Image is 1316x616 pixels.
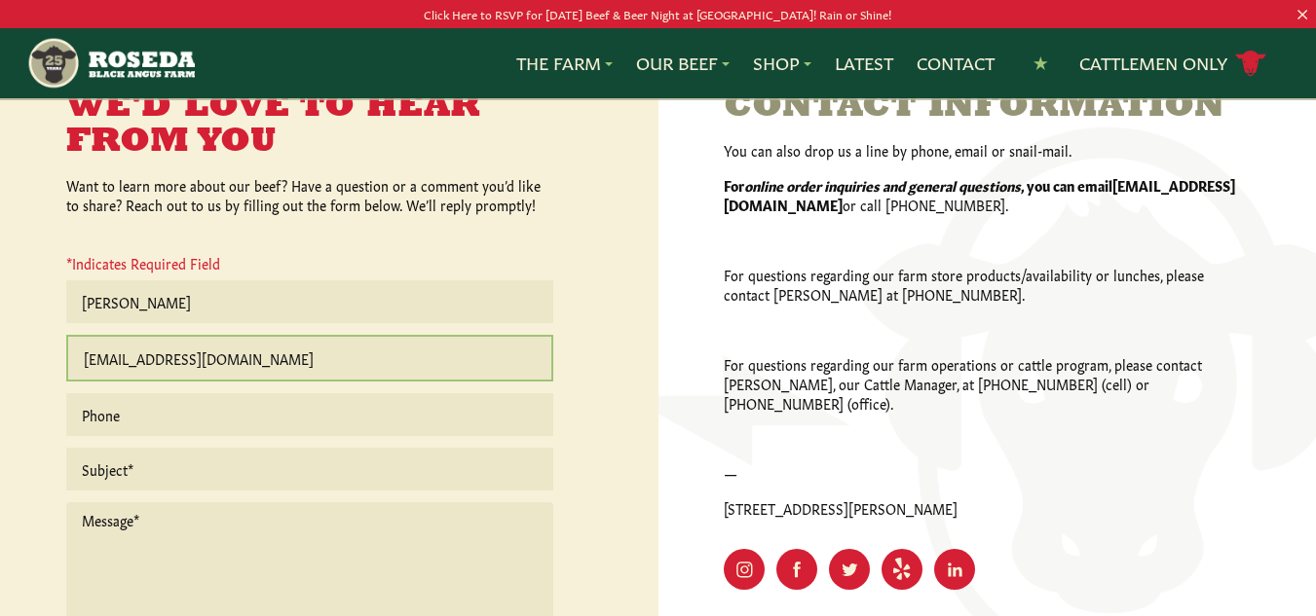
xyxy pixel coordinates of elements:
[829,549,870,590] a: Visit Our Twitter Page
[724,265,1250,304] p: For questions regarding our farm store products/availability or lunches, please contact [PERSON_N...
[66,175,553,214] p: Want to learn more about our beef? Have a question or a comment you’d like to share? Reach out to...
[66,253,553,280] p: *Indicates Required Field
[724,498,1250,518] p: [STREET_ADDRESS][PERSON_NAME]
[1079,47,1266,81] a: Cattlemen Only
[724,175,1250,214] p: or call [PHONE_NUMBER].
[636,51,730,76] a: Our Beef
[882,549,922,590] a: Visit Our Yelp Page
[934,549,975,590] a: Visit Our LinkedIn Page
[724,175,1112,195] strong: For , you can email
[776,549,817,590] a: Visit Our Facebook Page
[66,393,553,436] input: Phone
[516,51,613,76] a: The Farm
[724,463,1250,483] p: —
[724,175,1235,214] strong: [EMAIL_ADDRESS][DOMAIN_NAME]
[66,280,553,323] input: Name*
[66,335,553,381] input: Email*
[66,90,553,160] h3: We'd Love to Hear From You
[26,28,1290,98] nav: Main Navigation
[835,51,893,76] a: Latest
[917,51,995,76] a: Contact
[26,36,195,91] img: https://roseda.com/wp-content/uploads/2021/05/roseda-25-header.png
[753,51,811,76] a: Shop
[66,448,553,490] input: Subject*
[724,140,1250,160] p: You can also drop us a line by phone, email or snail-mail.
[724,549,765,590] a: Visit Our Instagram Page
[724,90,1250,125] h3: Contact Information
[724,354,1250,413] p: For questions regarding our farm operations or cattle program, please contact [PERSON_NAME], our ...
[66,4,1251,24] p: Click Here to RSVP for [DATE] Beef & Beer Night at [GEOGRAPHIC_DATA]! Rain or Shine!
[744,175,1021,195] em: online order inquiries and general questions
